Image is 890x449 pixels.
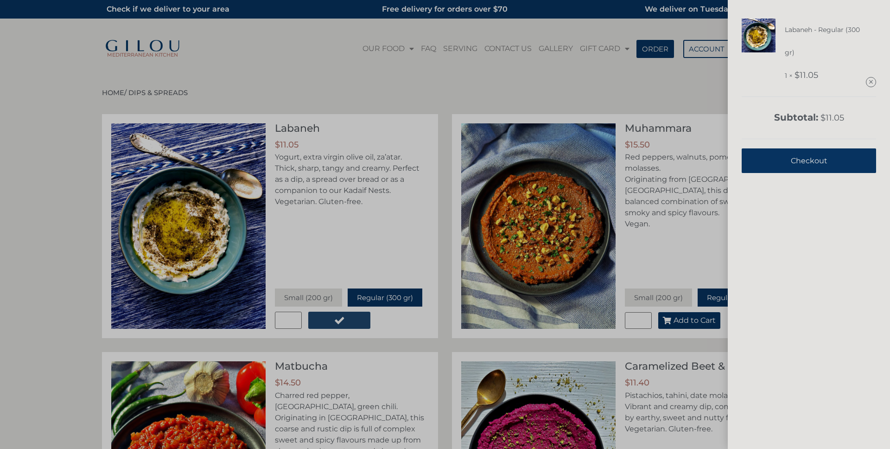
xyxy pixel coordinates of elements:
[774,112,818,123] strong: Subtotal:
[795,70,800,80] span: $
[785,71,793,80] span: 1 ×
[791,149,827,172] span: Checkout
[820,113,826,123] span: $
[820,113,844,123] bdi: 11.05
[795,70,818,80] bdi: 11.05
[742,148,876,173] a: Checkout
